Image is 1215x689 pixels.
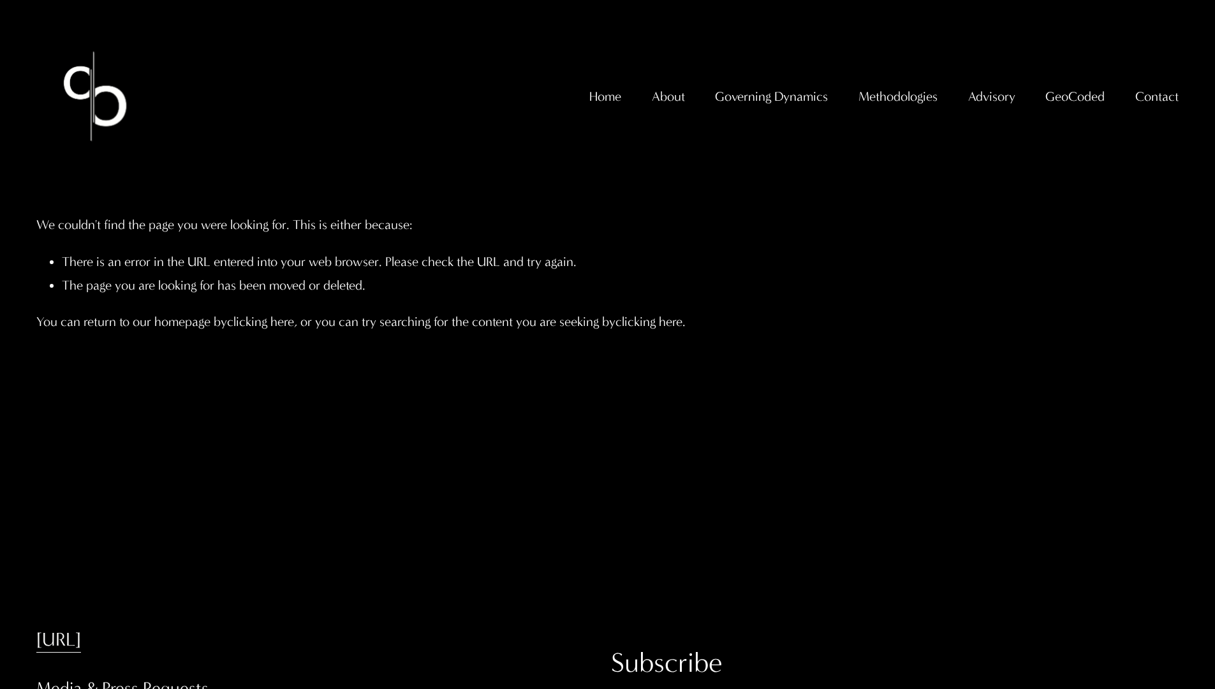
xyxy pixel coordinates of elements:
[611,644,723,683] div: Subscribe
[968,85,1015,108] span: Advisory
[858,84,938,110] a: folder dropdown
[36,310,1179,334] p: You can return to our homepage by , or you can try searching for the content you are seeking by .
[652,84,685,110] a: folder dropdown
[62,250,1179,274] li: There is an error in the URL entered into your web browser. Please check the URL and try again.
[1135,84,1179,110] a: folder dropdown
[715,84,828,110] a: folder dropdown
[36,38,154,155] img: Christopher Sanchez &amp; Co.
[36,627,81,653] a: [URL]
[858,85,938,108] span: Methodologies
[615,314,682,329] a: clicking here
[1045,85,1105,108] span: GeoCoded
[1135,85,1179,108] span: Contact
[1045,84,1105,110] a: folder dropdown
[968,84,1015,110] a: folder dropdown
[62,274,1179,297] li: The page you are looking for has been moved or deleted.
[227,314,294,329] a: clicking here
[589,84,621,110] a: Home
[652,85,685,108] span: About
[715,85,828,108] span: Governing Dynamics
[36,177,1179,237] p: We couldn't find the page you were looking for. This is either because:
